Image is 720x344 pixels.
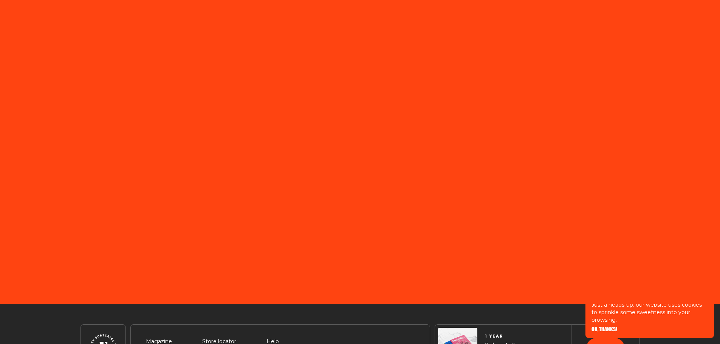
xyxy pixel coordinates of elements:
span: 1 YEAR [485,334,522,339]
button: OK, THANKS! [591,327,617,332]
p: Just a heads-up: our website uses cookies to sprinkle some sweetness into your browsing. [591,301,708,324]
